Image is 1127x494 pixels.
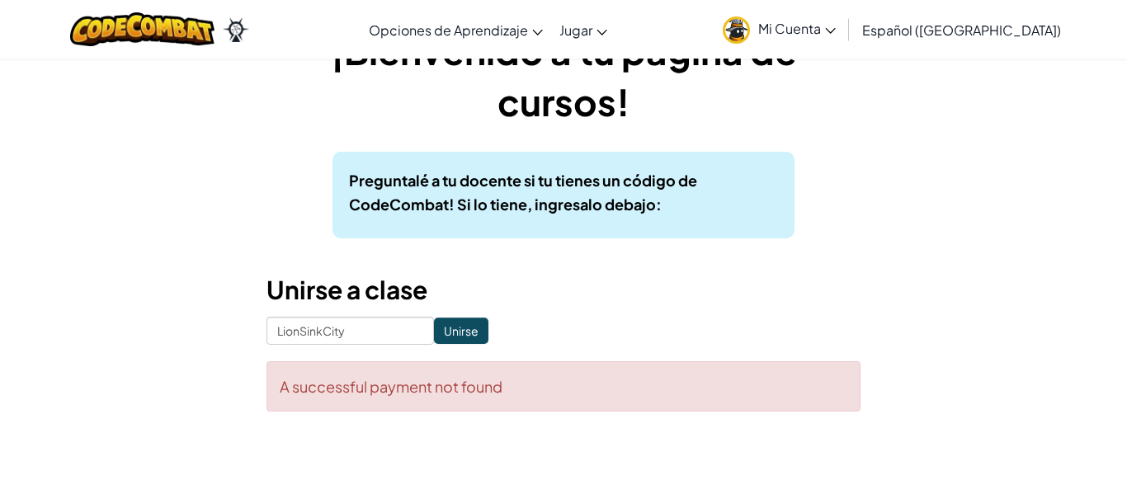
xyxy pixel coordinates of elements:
h1: ¡Bienvenido a tu página de cursos! [266,25,861,127]
span: Opciones de Aprendizaje [369,21,528,39]
a: Español ([GEOGRAPHIC_DATA]) [854,7,1069,52]
h3: Unirse a clase [266,271,861,308]
input: <Enter Class Code> [266,317,434,345]
a: Mi Cuenta [714,3,844,55]
img: CodeCombat logo [70,12,215,46]
img: Ozaria [223,17,249,42]
img: avatar [723,16,750,44]
span: Mi Cuenta [758,20,836,37]
span: Español ([GEOGRAPHIC_DATA]) [862,21,1061,39]
b: Preguntalé a tu docente si tu tienes un código de CodeCombat! Si lo tiene, ingresalo debajo: [349,171,697,214]
input: Unirse [434,318,488,344]
div: A successful payment not found [266,361,861,412]
span: Jugar [559,21,592,39]
a: Jugar [551,7,615,52]
a: Opciones de Aprendizaje [361,7,551,52]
